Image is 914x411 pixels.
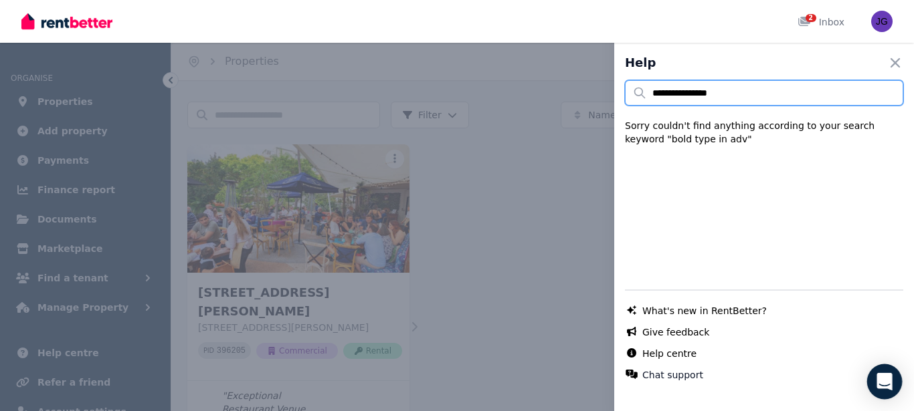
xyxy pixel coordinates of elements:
a: Give feedback [642,325,709,339]
a: What's new in RentBetter? [642,304,767,317]
div: Open Intercom Messenger [867,364,903,400]
p: Sorry couldn't find anything according to your search keyword " bold type in adv " [625,119,903,146]
a: Help centre [642,347,697,360]
h2: Help [625,53,656,72]
button: Chat support [642,368,703,382]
